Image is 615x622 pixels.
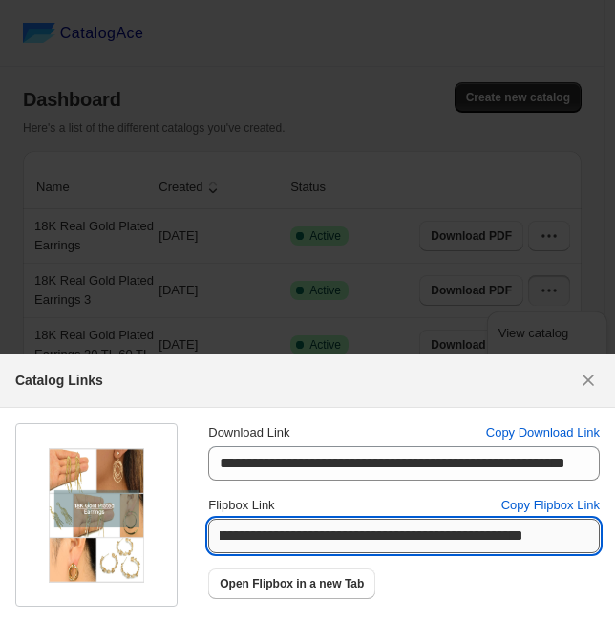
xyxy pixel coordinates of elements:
h2: Catalog Links [15,371,103,390]
button: Copy Download Link [475,418,611,448]
button: Copy Flipbox Link [490,490,611,521]
span: Flipbox Link [208,498,274,512]
span: Copy Flipbox Link [501,496,600,515]
span: Open Flipbox in a new Tab [220,576,364,591]
img: thumbImage [49,448,144,583]
span: Download Link [208,425,289,440]
span: Copy Download Link [486,423,600,442]
a: Open Flipbox in a new Tab [208,568,375,599]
